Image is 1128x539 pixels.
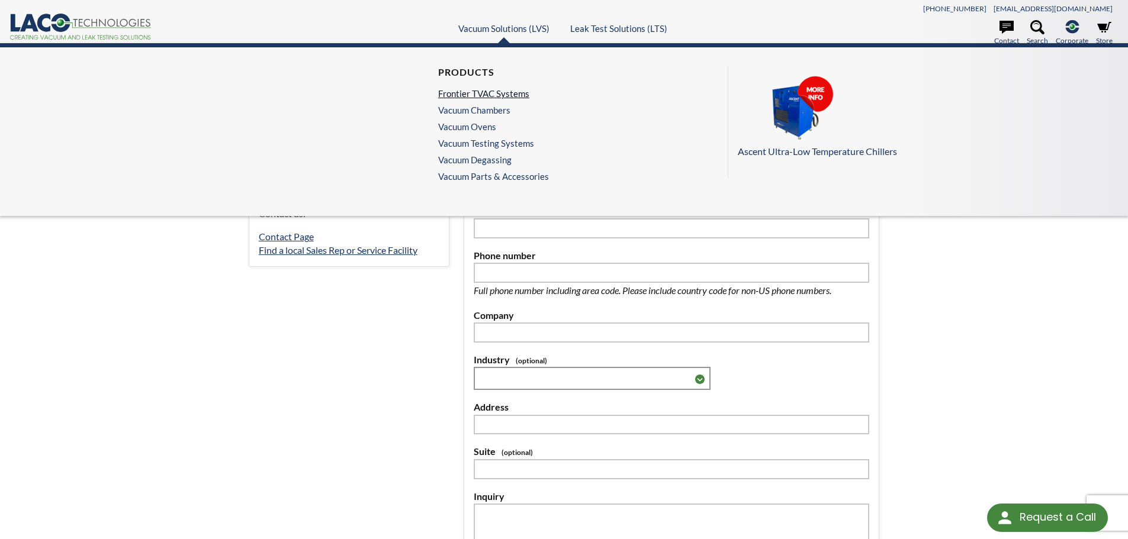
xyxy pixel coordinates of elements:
a: Store [1096,20,1113,46]
label: Suite [474,444,869,459]
label: Inquiry [474,489,869,504]
a: Vacuum Ovens [438,121,543,132]
a: Leak Test Solutions (LTS) [570,23,667,34]
img: round button [995,508,1014,527]
a: Vacuum Parts & Accessories [438,171,549,182]
a: [PHONE_NUMBER] [923,4,986,13]
p: Full phone number including area code. Please include country code for non-US phone numbers. [474,283,869,298]
h4: Products [438,66,543,79]
label: Address [474,399,869,415]
div: Request a Call [1020,504,1096,531]
a: Ascent Ultra-Low Temperature Chillers [738,76,1105,159]
a: Frontier TVAC Systems [438,88,543,99]
a: Vacuum Solutions (LVS) [458,23,549,34]
label: Phone number [474,248,869,263]
a: [EMAIL_ADDRESS][DOMAIN_NAME] [994,4,1113,13]
div: Request a Call [987,504,1108,532]
a: Contact Page [259,231,314,242]
a: Find a local Sales Rep or Service Facility [259,244,417,256]
a: Contact [994,20,1019,46]
p: Ascent Ultra-Low Temperature Chillers [738,144,1105,159]
img: Ascent_Chillers_Pods__LVS_.png [738,76,856,142]
label: Industry [474,352,869,367]
label: Company [474,308,869,323]
a: Search [1027,20,1048,46]
a: Vacuum Degassing [438,154,543,165]
a: Vacuum Testing Systems [438,138,543,149]
a: Vacuum Chambers [438,105,543,115]
span: Corporate [1056,35,1088,46]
